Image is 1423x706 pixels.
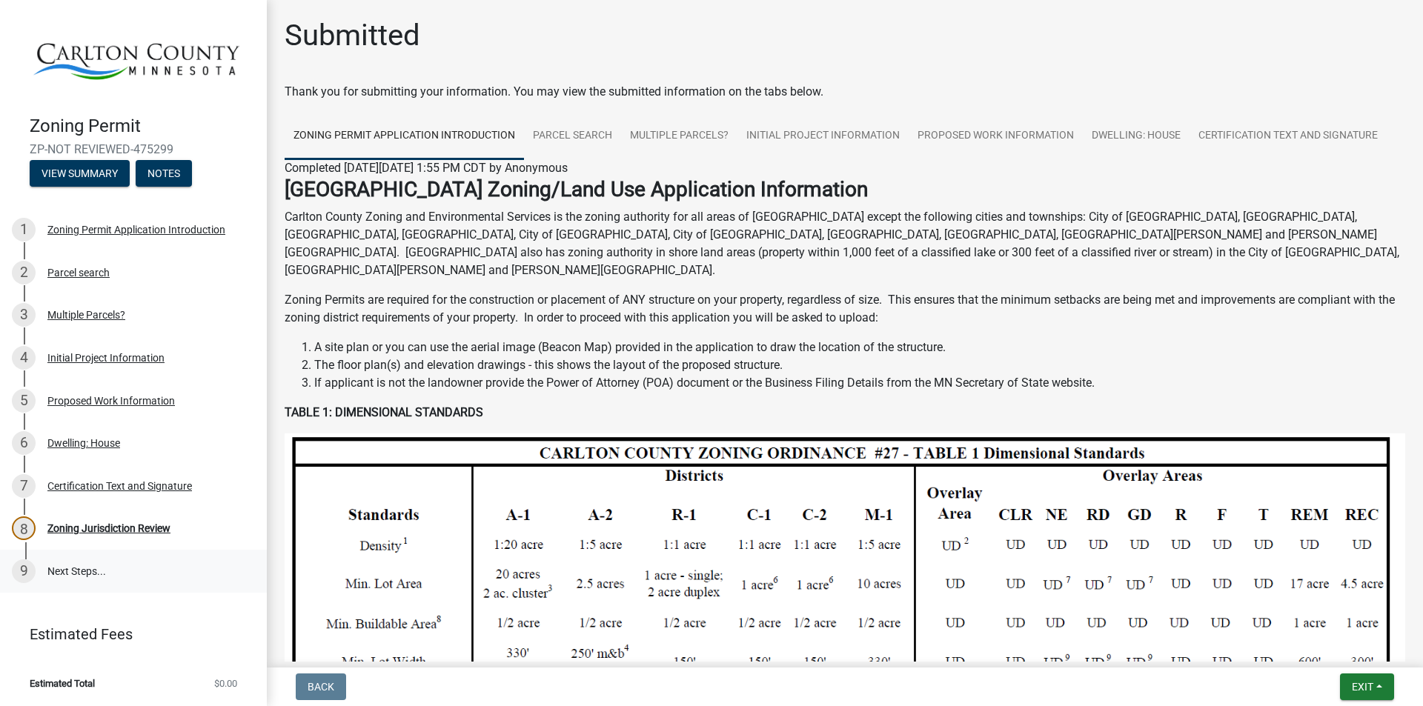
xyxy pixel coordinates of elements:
div: Thank you for submitting your information. You may view the submitted information on the tabs below. [285,83,1405,101]
span: ZP-NOT REVIEWED-475299 [30,142,237,156]
div: 7 [12,474,36,498]
button: Exit [1340,673,1394,700]
div: Zoning Jurisdiction Review [47,523,170,533]
div: 8 [12,516,36,540]
div: 2 [12,261,36,284]
span: Exit [1352,681,1373,693]
div: Parcel search [47,267,110,278]
img: Carlton County, Minnesota [30,16,243,100]
span: Estimated Total [30,679,95,688]
div: Zoning Permit Application Introduction [47,224,225,235]
div: 9 [12,559,36,583]
span: Back [308,681,334,693]
button: Back [296,673,346,700]
div: 1 [12,218,36,242]
strong: TABLE 1: DIMENSIONAL STANDARDS [285,405,483,419]
div: Proposed Work Information [47,396,175,406]
h1: Submitted [285,18,420,53]
div: Dwelling: House [47,438,120,448]
button: View Summary [30,160,130,187]
a: Estimated Fees [12,619,243,649]
a: Dwelling: House [1083,113,1190,160]
p: Zoning Permits are required for the construction or placement of ANY structure on your property, ... [285,291,1405,327]
a: Certification Text and Signature [1190,113,1387,160]
a: Parcel search [524,113,621,160]
div: Initial Project Information [47,353,165,363]
li: The floor plan(s) and elevation drawings - this shows the layout of the proposed structure. [314,356,1405,374]
wm-modal-confirm: Summary [30,169,130,181]
li: A site plan or you can use the aerial image (Beacon Map) provided in the application to draw the ... [314,339,1405,356]
button: Notes [136,160,192,187]
div: Certification Text and Signature [47,481,192,491]
a: Multiple Parcels? [621,113,737,160]
a: Proposed Work Information [909,113,1083,160]
div: 5 [12,389,36,413]
p: Carlton County Zoning and Environmental Services is the zoning authority for all areas of [GEOGRA... [285,208,1405,279]
h4: Zoning Permit [30,116,255,137]
div: 3 [12,303,36,327]
li: If applicant is not the landowner provide the Power of Attorney (POA) document or the Business Fi... [314,374,1405,392]
div: 4 [12,346,36,370]
a: Zoning Permit Application Introduction [285,113,524,160]
span: $0.00 [214,679,237,688]
span: Completed [DATE][DATE] 1:55 PM CDT by Anonymous [285,161,568,175]
wm-modal-confirm: Notes [136,169,192,181]
strong: [GEOGRAPHIC_DATA] Zoning/Land Use Application Information [285,177,868,202]
div: 6 [12,431,36,455]
a: Initial Project Information [737,113,909,160]
div: Multiple Parcels? [47,310,125,320]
